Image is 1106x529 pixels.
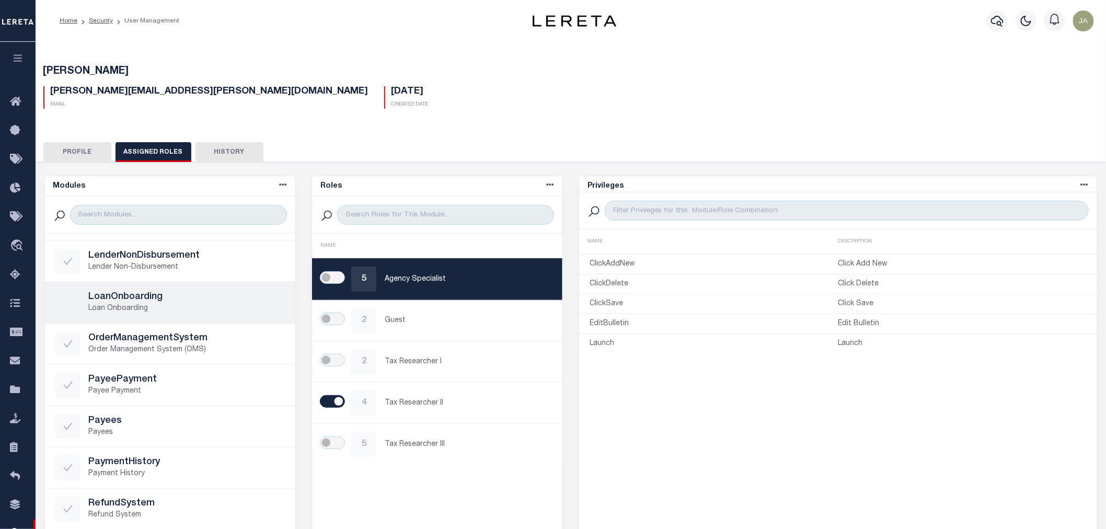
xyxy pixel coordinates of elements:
[391,101,429,109] p: Created Date
[351,349,376,374] div: 2
[590,298,838,309] p: ClickSave
[89,333,285,344] h5: OrderManagementSystem
[89,344,285,355] p: Order Management System (OMS)
[89,262,285,273] p: Lender Non-Disbursement
[312,259,562,300] a: 5Agency Specialist
[89,498,285,510] h5: RefundSystem
[312,300,562,341] a: 2Guest
[43,142,111,162] button: Profile
[116,142,191,162] button: Assigned Roles
[579,316,1097,331] a: EditBulletinEdit Bulletin
[351,390,376,416] div: 4
[320,182,342,191] h5: Roles
[1073,10,1094,31] img: svg+xml;base64,PHN2ZyB4bWxucz0iaHR0cDovL3d3dy53My5vcmcvMjAwMC9zdmciIHBvaW50ZXItZXZlbnRzPSJub25lIi...
[587,238,838,246] div: NAME
[838,279,1086,290] p: Click Delete
[587,182,624,191] h5: Privileges
[838,338,1086,349] p: Launch
[391,86,429,98] h5: [DATE]
[312,383,562,423] a: 4Tax Researcher II
[838,318,1086,329] p: Edit Bulletin
[10,239,27,253] i: travel_explore
[89,468,285,479] p: Payment History
[385,274,552,285] p: Agency Specialist
[89,18,113,24] a: Security
[351,267,376,292] div: 5
[89,427,285,438] p: Payees
[838,298,1086,309] p: Click Save
[385,315,552,326] p: Guest
[89,510,285,521] p: Refund System
[385,439,552,450] p: Tax Researcher III
[51,86,368,98] h5: [PERSON_NAME][EMAIL_ADDRESS][PERSON_NAME][DOMAIN_NAME]
[312,424,562,465] a: 5Tax Researcher III
[45,282,295,323] a: LoanOnboardingLoan Onboarding
[89,303,285,314] p: Loan Onboarding
[45,365,295,406] a: PayeePaymentPayee Payment
[385,356,552,367] p: Tax Researcher I
[43,66,129,77] span: [PERSON_NAME]
[89,457,285,468] h5: PaymentHistory
[590,338,838,349] p: Launch
[89,374,285,386] h5: PayeePayment
[579,336,1097,351] a: LaunchLaunch
[89,416,285,427] h5: Payees
[838,238,1088,246] div: DESCRIPTION
[45,447,295,488] a: PaymentHistoryPayment History
[89,386,285,397] p: Payee Payment
[838,259,1086,270] p: Click Add New
[60,18,77,24] a: Home
[89,292,285,303] h5: LoanOnboarding
[70,205,287,225] input: Search Modules...
[45,406,295,447] a: PayeesPayees
[195,142,263,162] button: History
[45,324,295,364] a: OrderManagementSystemOrder Management System (OMS)
[579,296,1097,312] a: ClickSaveClick Save
[113,16,179,26] li: User Management
[351,308,376,333] div: 2
[385,398,552,409] p: Tax Researcher II
[312,341,562,382] a: 2Tax Researcher I
[533,15,616,27] img: logo-dark.svg
[590,279,838,290] p: ClickDelete
[605,201,1088,221] input: Filter Privileges for this Module/Role Combination
[590,259,838,270] p: ClickAddNew
[89,250,285,262] h5: LenderNonDisbursement
[51,101,368,109] p: Email
[579,257,1097,272] a: ClickAddNewClick Add New
[53,182,86,191] h5: Modules
[45,241,295,282] a: LenderNonDisbursementLender Non-Disbursement
[590,318,838,329] p: EditBulletin
[351,432,376,457] div: 5
[337,205,554,225] input: Search Roles for This Module...
[320,242,554,250] div: NAME
[579,277,1097,292] a: ClickDeleteClick Delete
